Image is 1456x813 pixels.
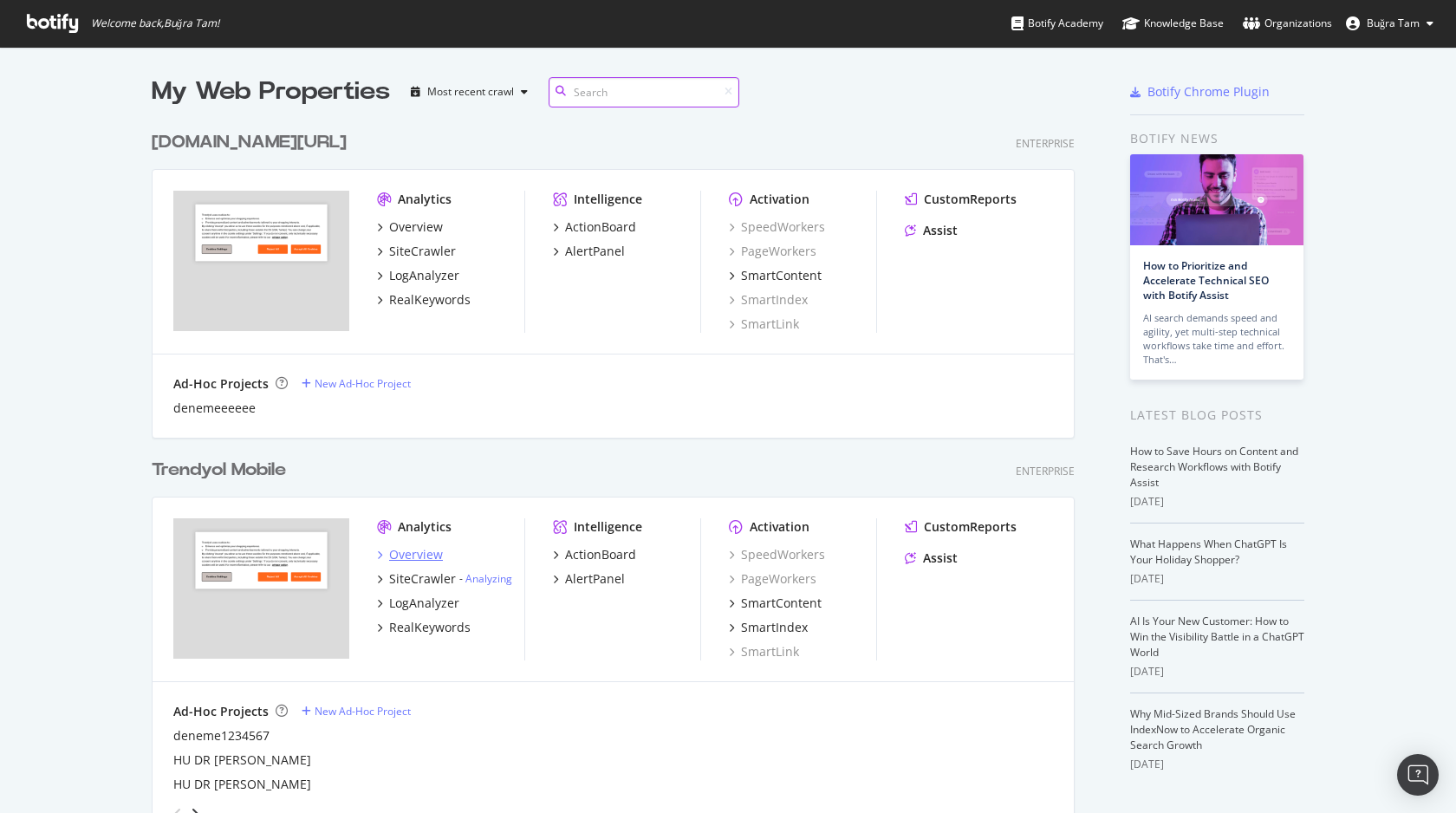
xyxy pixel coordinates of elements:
[1130,706,1296,752] a: Why Mid-Sized Brands Should Use IndexNow to Accelerate Organic Search Growth
[553,546,636,563] a: ActionBoard
[173,776,311,793] a: HU DR [PERSON_NAME]
[1130,444,1298,490] a: How to Save Hours on Content and Research Workflows with Botify Assist
[1130,494,1304,510] div: [DATE]
[1130,83,1270,101] a: Botify Chrome Plugin
[924,191,1017,208] div: CustomReports
[152,458,286,483] div: Trendyol Mobile
[1016,464,1075,478] div: Enterprise
[750,191,809,208] div: Activation
[924,518,1017,536] div: CustomReports
[1016,136,1075,151] div: Enterprise
[565,218,636,236] div: ActionBoard
[905,222,958,239] a: Assist
[1130,614,1304,660] a: AI Is Your New Customer: How to Win the Visibility Battle in a ChatGPT World
[377,546,443,563] a: Overview
[729,643,799,660] a: SmartLink
[302,704,411,719] a: New Ad-Hoc Project
[377,570,512,588] a: SiteCrawler- Analyzing
[729,315,799,333] a: SmartLink
[1130,537,1287,567] a: What Happens When ChatGPT Is Your Holiday Shopper?
[377,291,471,309] a: RealKeywords
[377,267,459,284] a: LogAnalyzer
[1130,571,1304,587] div: [DATE]
[459,571,512,586] div: -
[315,704,411,719] div: New Ad-Hoc Project
[1130,129,1304,148] div: Botify news
[377,218,443,236] a: Overview
[549,77,739,107] input: Search
[729,546,825,563] a: SpeedWorkers
[1130,757,1304,772] div: [DATE]
[905,191,1017,208] a: CustomReports
[152,75,390,109] div: My Web Properties
[398,191,452,208] div: Analytics
[173,751,311,769] a: HU DR [PERSON_NAME]
[729,291,808,309] a: SmartIndex
[398,518,452,536] div: Analytics
[389,546,443,563] div: Overview
[389,595,459,612] div: LogAnalyzer
[1147,83,1270,101] div: Botify Chrome Plugin
[1011,15,1103,32] div: Botify Academy
[1397,754,1439,796] div: Open Intercom Messenger
[574,191,642,208] div: Intelligence
[389,619,471,636] div: RealKeywords
[905,550,958,567] a: Assist
[315,376,411,391] div: New Ad-Hoc Project
[465,571,512,586] a: Analyzing
[729,570,816,588] a: PageWorkers
[729,218,825,236] a: SpeedWorkers
[565,570,625,588] div: AlertPanel
[404,78,535,106] button: Most recent crawl
[389,243,456,260] div: SiteCrawler
[173,518,349,659] img: trendyol.com
[741,595,822,612] div: SmartContent
[1143,311,1290,367] div: AI search demands speed and agility, yet multi-step technical workflows take time and effort. Tha...
[729,243,816,260] a: PageWorkers
[173,703,269,720] div: Ad-Hoc Projects
[1243,15,1332,32] div: Organizations
[750,518,809,536] div: Activation
[173,191,349,331] img: trendyol.com/ro
[377,619,471,636] a: RealKeywords
[1143,258,1269,302] a: How to Prioritize and Accelerate Technical SEO with Botify Assist
[1130,664,1304,680] div: [DATE]
[729,595,822,612] a: SmartContent
[923,550,958,567] div: Assist
[389,267,459,284] div: LogAnalyzer
[173,727,270,745] a: deneme1234567
[1367,16,1420,30] span: Buğra Tam
[389,570,456,588] div: SiteCrawler
[741,619,808,636] div: SmartIndex
[173,400,256,417] a: denemeeeeee
[377,595,459,612] a: LogAnalyzer
[923,222,958,239] div: Assist
[152,458,293,483] a: Trendyol Mobile
[553,218,636,236] a: ActionBoard
[377,243,456,260] a: SiteCrawler
[1122,15,1224,32] div: Knowledge Base
[905,518,1017,536] a: CustomReports
[1130,406,1304,425] div: Latest Blog Posts
[574,518,642,536] div: Intelligence
[91,16,219,30] span: Welcome back, Buğra Tam !
[1130,154,1303,245] img: How to Prioritize and Accelerate Technical SEO with Botify Assist
[553,570,625,588] a: AlertPanel
[389,218,443,236] div: Overview
[427,87,514,97] div: Most recent crawl
[729,619,808,636] a: SmartIndex
[302,376,411,391] a: New Ad-Hoc Project
[173,375,269,393] div: Ad-Hoc Projects
[565,546,636,563] div: ActionBoard
[389,291,471,309] div: RealKeywords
